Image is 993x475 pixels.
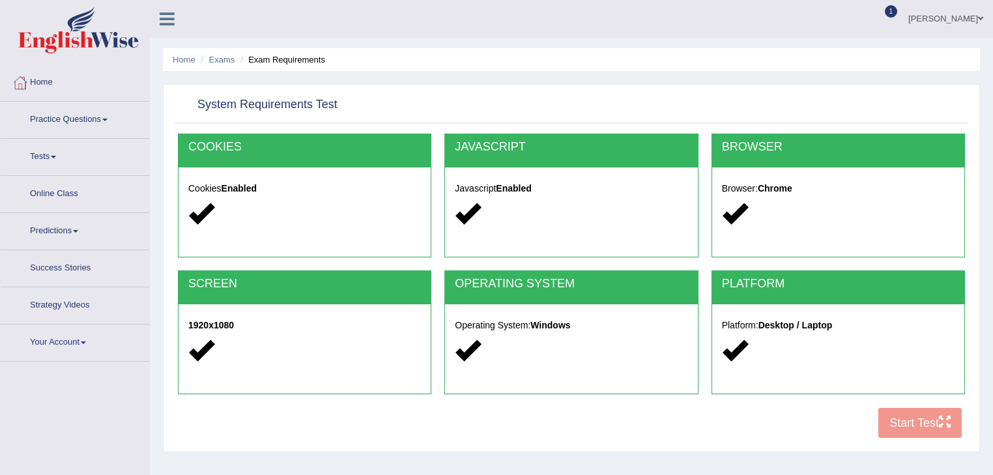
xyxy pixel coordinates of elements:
strong: Enabled [496,183,531,194]
h5: Browser: [722,184,955,194]
a: Online Class [1,176,149,209]
a: Tests [1,139,149,171]
strong: Chrome [758,183,792,194]
h5: Operating System: [455,321,687,330]
a: Predictions [1,213,149,246]
a: Home [1,65,149,97]
h2: OPERATING SYSTEM [455,278,687,291]
h5: Cookies [188,184,421,194]
h5: Platform: [722,321,955,330]
a: Practice Questions [1,102,149,134]
h5: Javascript [455,184,687,194]
strong: Desktop / Laptop [758,320,833,330]
a: Your Account [1,324,149,357]
h2: JAVASCRIPT [455,141,687,154]
h2: BROWSER [722,141,955,154]
a: Home [173,55,195,65]
li: Exam Requirements [237,53,325,66]
h2: PLATFORM [722,278,955,291]
a: Exams [209,55,235,65]
a: Strategy Videos [1,287,149,320]
h2: System Requirements Test [178,95,338,115]
h2: SCREEN [188,278,421,291]
strong: 1920x1080 [188,320,234,330]
strong: Enabled [222,183,257,194]
h2: COOKIES [188,141,421,154]
a: Success Stories [1,250,149,283]
span: 1 [885,5,898,18]
strong: Windows [530,320,570,330]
